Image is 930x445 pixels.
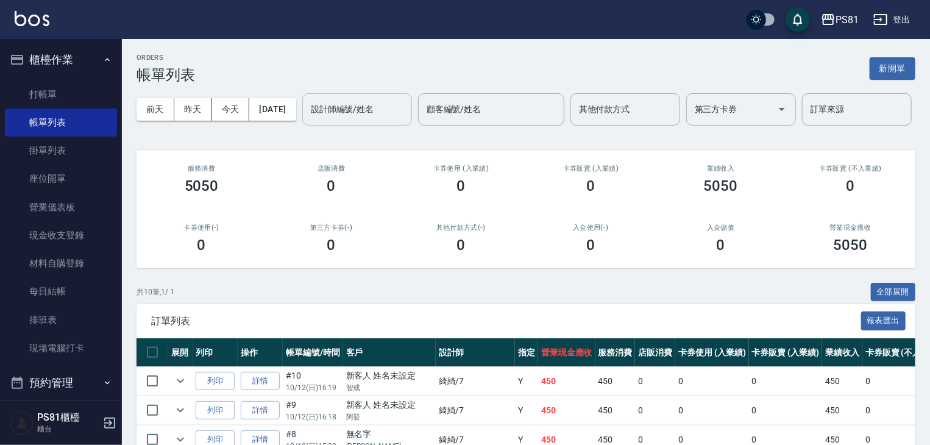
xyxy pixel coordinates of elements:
[327,177,336,194] h3: 0
[5,367,117,399] button: 預約管理
[847,177,855,194] h3: 0
[670,165,771,173] h2: 業績收入
[541,224,641,232] h2: 入金使用(-)
[346,428,433,441] div: 無名字
[635,338,675,367] th: 店販消費
[868,9,915,31] button: 登出
[193,338,238,367] th: 列印
[834,237,868,254] h3: 5050
[241,372,280,391] a: 詳情
[168,338,193,367] th: 展開
[327,237,336,254] h3: 0
[786,7,810,32] button: save
[5,277,117,305] a: 每日結帳
[174,98,212,121] button: 昨天
[772,99,792,119] button: Open
[871,283,916,302] button: 全部展開
[822,367,862,396] td: 450
[37,424,99,435] p: 櫃台
[283,396,343,425] td: #9
[749,396,823,425] td: 0
[10,411,34,435] img: Person
[861,311,906,330] button: 報表匯出
[595,367,636,396] td: 450
[870,57,915,80] button: 新開單
[800,165,901,173] h2: 卡券販賣 (不入業績)
[411,224,511,232] h2: 其他付款方式(-)
[749,367,823,396] td: 0
[346,369,433,382] div: 新客人 姓名未設定
[749,338,823,367] th: 卡券販賣 (入業績)
[15,11,49,26] img: Logo
[670,224,771,232] h2: 入金儲值
[171,372,190,390] button: expand row
[800,224,901,232] h2: 營業現金應收
[717,237,725,254] h3: 0
[5,193,117,221] a: 營業儀表板
[196,401,235,420] button: 列印
[595,338,636,367] th: 服務消費
[346,382,433,393] p: 智成
[457,237,466,254] h3: 0
[5,306,117,334] a: 排班表
[861,315,906,326] a: 報表匯出
[5,137,117,165] a: 掛單列表
[457,177,466,194] h3: 0
[538,338,595,367] th: 營業現金應收
[151,165,252,173] h3: 服務消費
[137,54,195,62] h2: ORDERS
[286,382,340,393] p: 10/12 (日) 16:19
[196,372,235,391] button: 列印
[137,66,195,84] h3: 帳單列表
[137,287,174,297] p: 共 10 筆, 1 / 1
[870,62,915,74] a: 新開單
[5,399,117,430] button: 報表及分析
[836,12,859,27] div: PS81
[436,367,515,396] td: 綺綺 /7
[5,165,117,193] a: 座位開單
[822,338,862,367] th: 業績收入
[283,338,343,367] th: 帳單編號/時間
[151,315,861,327] span: 訂單列表
[286,411,340,422] p: 10/12 (日) 16:18
[5,44,117,76] button: 櫃檯作業
[346,411,433,422] p: 阿發
[137,98,174,121] button: 前天
[595,396,636,425] td: 450
[675,367,749,396] td: 0
[675,396,749,425] td: 0
[5,334,117,362] a: 現場電腦打卡
[541,165,641,173] h2: 卡券販賣 (入業績)
[515,338,538,367] th: 指定
[587,237,595,254] h3: 0
[185,177,219,194] h3: 5050
[704,177,738,194] h3: 5050
[5,109,117,137] a: 帳單列表
[538,396,595,425] td: 450
[281,224,382,232] h2: 第三方卡券(-)
[281,165,382,173] h2: 店販消費
[5,221,117,249] a: 現金收支登錄
[816,7,864,32] button: PS81
[515,396,538,425] td: Y
[587,177,595,194] h3: 0
[411,165,511,173] h2: 卡券使用 (入業績)
[171,401,190,419] button: expand row
[151,224,252,232] h2: 卡券使用(-)
[635,396,675,425] td: 0
[436,338,515,367] th: 設計師
[238,338,283,367] th: 操作
[5,249,117,277] a: 材料自購登錄
[241,401,280,420] a: 詳情
[197,237,206,254] h3: 0
[249,98,296,121] button: [DATE]
[343,338,436,367] th: 客戶
[675,338,749,367] th: 卡券使用 (入業績)
[283,367,343,396] td: #10
[822,396,862,425] td: 450
[37,411,99,424] h5: PS81櫃檯
[538,367,595,396] td: 450
[635,367,675,396] td: 0
[436,396,515,425] td: 綺綺 /7
[515,367,538,396] td: Y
